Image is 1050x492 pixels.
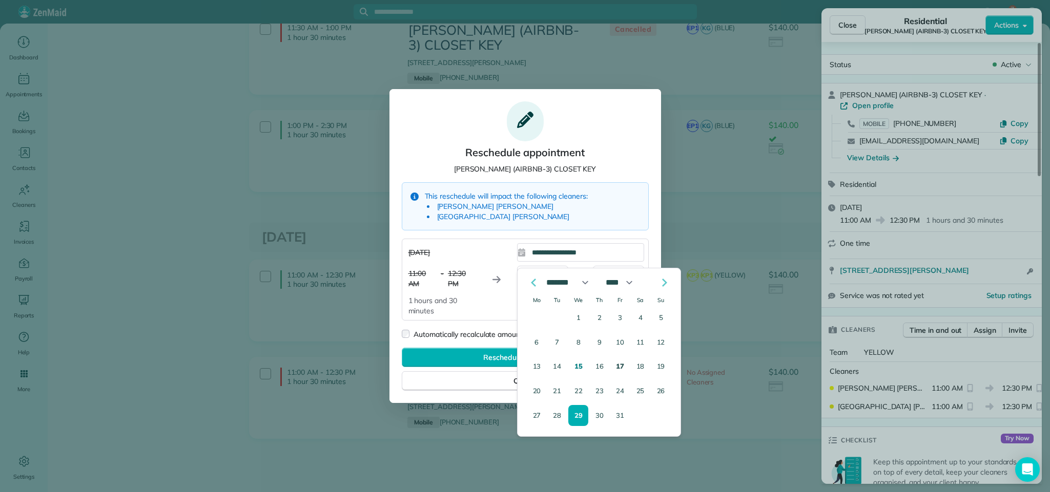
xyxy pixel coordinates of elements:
[590,307,609,329] button: Thursday, October 2nd, 2025
[425,191,588,201] p: This reschedule will impact the following cleaners:
[651,307,670,329] button: Sunday, October 5th, 2025
[611,356,629,377] button: Friday, October 17th, 2025
[441,268,444,289] p: -
[651,380,670,402] button: Sunday, October 26th, 2025
[590,405,609,426] button: Thursday, October 30th, 2025
[425,211,570,222] li: [GEOGRAPHIC_DATA] [PERSON_NAME]
[454,164,596,174] p: [PERSON_NAME] (AIRBNB-3) CLOSET KEY
[408,243,476,258] p: [DATE]
[448,268,476,289] p: 12:30 PM
[568,332,588,353] button: Wednesday, October 8th, 2025
[526,293,672,429] table: October 2025
[590,380,609,402] button: Thursday, October 23rd, 2025
[651,296,670,304] th: Sunday
[568,356,588,377] button: Today, Wednesday, October 15th, 2025
[483,352,567,362] span: Reschedule appointment
[548,332,566,353] button: Tuesday, October 7th, 2025
[402,371,649,391] button: Cancel
[548,405,566,426] button: Tuesday, October 28th, 2025
[590,296,609,304] th: Thursday
[548,356,566,377] button: Tuesday, October 14th, 2025
[631,296,650,304] th: Saturday
[568,405,588,426] button: Wednesday, October 29th, 2025, selected
[528,332,546,353] button: Monday, October 6th, 2025
[631,380,650,402] button: Saturday, October 25th, 2025
[611,307,629,329] button: Friday, October 3rd, 2025
[631,332,650,353] button: Saturday, October 11th, 2025
[631,356,650,377] button: Saturday, October 18th, 2025
[651,332,670,353] button: Sunday, October 12th, 2025
[590,356,609,377] button: Thursday, October 16th, 2025
[548,296,566,304] th: Tuesday
[611,332,629,353] button: Friday, October 10th, 2025
[611,380,629,402] button: Friday, October 24th, 2025
[402,348,649,367] button: Reschedule appointment
[425,201,570,211] li: [PERSON_NAME] [PERSON_NAME]
[568,380,588,402] button: Wednesday, October 22nd, 2025
[528,276,540,289] button: Go to the Previous Month
[465,145,584,160] h1: Reschedule appointment
[528,380,546,402] button: Monday, October 20th, 2025
[414,329,543,339] label: Automatically recalculate amount owed
[408,295,476,316] p: 1 hours and 30 minutes
[528,405,546,426] button: Monday, October 27th, 2025
[548,380,566,402] button: Tuesday, October 21st, 2025
[408,268,437,289] p: 11:00 AM
[658,276,670,289] button: Go to the Next Month
[568,296,588,304] th: Wednesday
[631,307,650,329] button: Saturday, October 4th, 2025
[513,376,537,386] span: Cancel
[611,405,629,426] button: Friday, October 31st, 2025
[528,356,546,377] button: Monday, October 13th, 2025
[528,296,546,304] th: Monday
[651,356,670,377] button: Sunday, October 19th, 2025
[611,296,629,304] th: Friday
[590,332,609,353] button: Thursday, October 9th, 2025
[568,307,588,329] button: Wednesday, October 1st, 2025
